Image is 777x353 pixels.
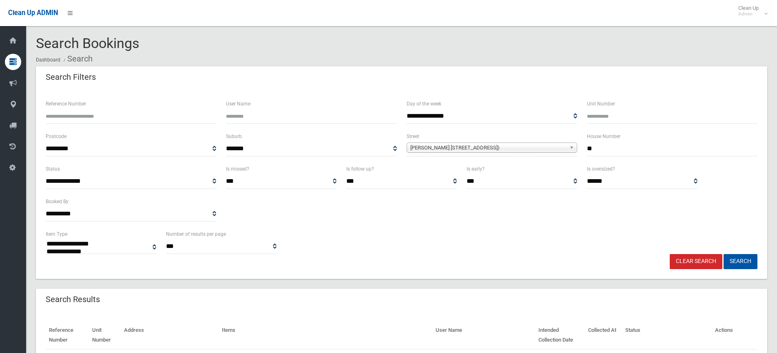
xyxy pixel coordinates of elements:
th: Status [622,321,712,349]
th: Unit Number [89,321,121,349]
label: Unit Number [587,99,615,108]
span: Search Bookings [36,35,139,51]
label: Number of results per page [166,230,226,239]
label: Status [46,164,60,173]
label: Booked By [46,197,69,206]
label: Is early? [467,164,485,173]
label: Is follow up? [346,164,374,173]
header: Search Filters [36,69,106,85]
th: User Name [432,321,535,349]
label: Reference Number [46,99,86,108]
label: Is oversized? [587,164,615,173]
small: Admin [738,11,759,17]
th: Items [219,321,433,349]
label: House Number [587,132,620,141]
header: Search Results [36,292,110,307]
span: Clean Up ADMIN [8,9,58,17]
th: Collected At [585,321,622,349]
label: Day of the week [407,99,441,108]
label: User Name [226,99,250,108]
a: Dashboard [36,57,60,63]
label: Suburb [226,132,242,141]
label: Item Type [46,230,67,239]
span: [PERSON_NAME] [STREET_ADDRESS]) [410,143,566,153]
span: Clean Up [734,5,767,17]
a: Clear Search [670,254,722,269]
label: Postcode [46,132,66,141]
button: Search [724,254,757,269]
th: Intended Collection Date [535,321,585,349]
th: Actions [712,321,757,349]
th: Reference Number [46,321,89,349]
label: Street [407,132,419,141]
li: Search [62,51,93,66]
th: Address [121,321,219,349]
label: Is missed? [226,164,249,173]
